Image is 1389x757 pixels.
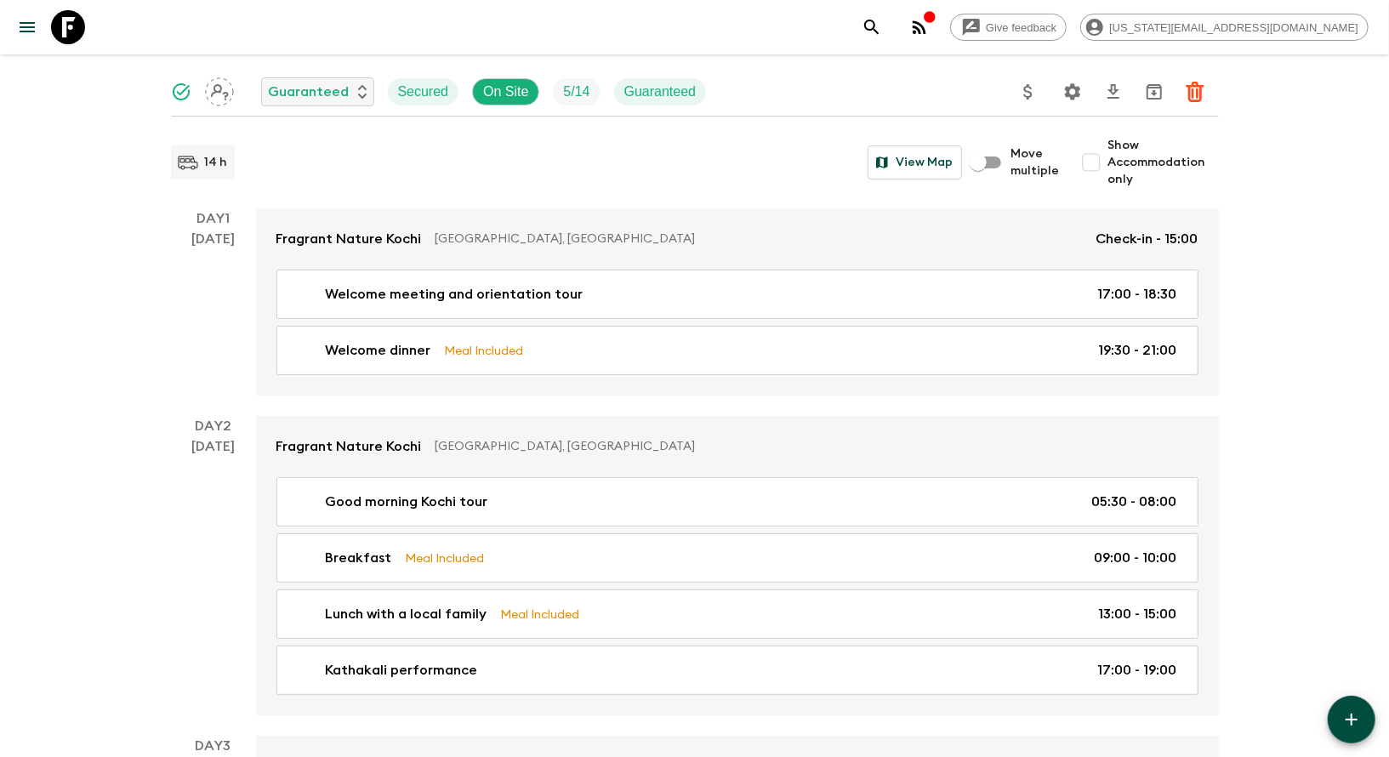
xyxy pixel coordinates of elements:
[1080,14,1369,41] div: [US_STATE][EMAIL_ADDRESS][DOMAIN_NAME]
[1137,75,1171,109] button: Archive (Completed, Cancelled or Unsynced Departures only)
[1096,75,1130,109] button: Download CSV
[326,340,431,361] p: Welcome dinner
[1098,660,1177,680] p: 17:00 - 19:00
[445,341,524,360] p: Meal Included
[868,145,962,179] button: View Map
[171,416,256,436] p: Day 2
[388,78,459,105] div: Secured
[855,10,889,44] button: search adventures
[563,82,589,102] p: 5 / 14
[1011,145,1061,179] span: Move multiple
[472,78,539,105] div: On Site
[276,270,1198,319] a: Welcome meeting and orientation tour17:00 - 18:30
[171,82,191,102] svg: Synced Successfully
[1098,284,1177,305] p: 17:00 - 18:30
[326,660,478,680] p: Kathakali performance
[1100,21,1368,34] span: [US_STATE][EMAIL_ADDRESS][DOMAIN_NAME]
[276,533,1198,583] a: BreakfastMeal Included09:00 - 10:00
[205,154,228,171] p: 14 h
[406,549,485,567] p: Meal Included
[1099,604,1177,624] p: 13:00 - 15:00
[171,736,256,756] p: Day 3
[326,604,487,624] p: Lunch with a local family
[276,646,1198,695] a: Kathakali performance17:00 - 19:00
[1096,229,1198,249] p: Check-in - 15:00
[276,436,422,457] p: Fragrant Nature Kochi
[269,82,350,102] p: Guaranteed
[501,605,580,623] p: Meal Included
[483,82,528,102] p: On Site
[205,83,234,96] span: Assign pack leader
[171,208,256,229] p: Day 1
[1095,548,1177,568] p: 09:00 - 10:00
[435,231,1083,248] p: [GEOGRAPHIC_DATA], [GEOGRAPHIC_DATA]
[1011,75,1045,109] button: Update Price, Early Bird Discount and Costs
[1056,75,1090,109] button: Settings
[624,82,697,102] p: Guaranteed
[326,548,392,568] p: Breakfast
[276,326,1198,375] a: Welcome dinnerMeal Included19:30 - 21:00
[1092,492,1177,512] p: 05:30 - 08:00
[10,10,44,44] button: menu
[191,436,235,715] div: [DATE]
[1108,137,1219,188] span: Show Accommodation only
[276,229,422,249] p: Fragrant Nature Kochi
[326,492,488,512] p: Good morning Kochi tour
[976,21,1066,34] span: Give feedback
[553,78,600,105] div: Trip Fill
[256,208,1219,270] a: Fragrant Nature Kochi[GEOGRAPHIC_DATA], [GEOGRAPHIC_DATA]Check-in - 15:00
[276,477,1198,526] a: Good morning Kochi tour05:30 - 08:00
[191,229,235,396] div: [DATE]
[1178,75,1212,109] button: Delete
[276,589,1198,639] a: Lunch with a local familyMeal Included13:00 - 15:00
[950,14,1067,41] a: Give feedback
[256,416,1219,477] a: Fragrant Nature Kochi[GEOGRAPHIC_DATA], [GEOGRAPHIC_DATA]
[398,82,449,102] p: Secured
[1099,340,1177,361] p: 19:30 - 21:00
[435,438,1185,455] p: [GEOGRAPHIC_DATA], [GEOGRAPHIC_DATA]
[326,284,583,305] p: Welcome meeting and orientation tour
